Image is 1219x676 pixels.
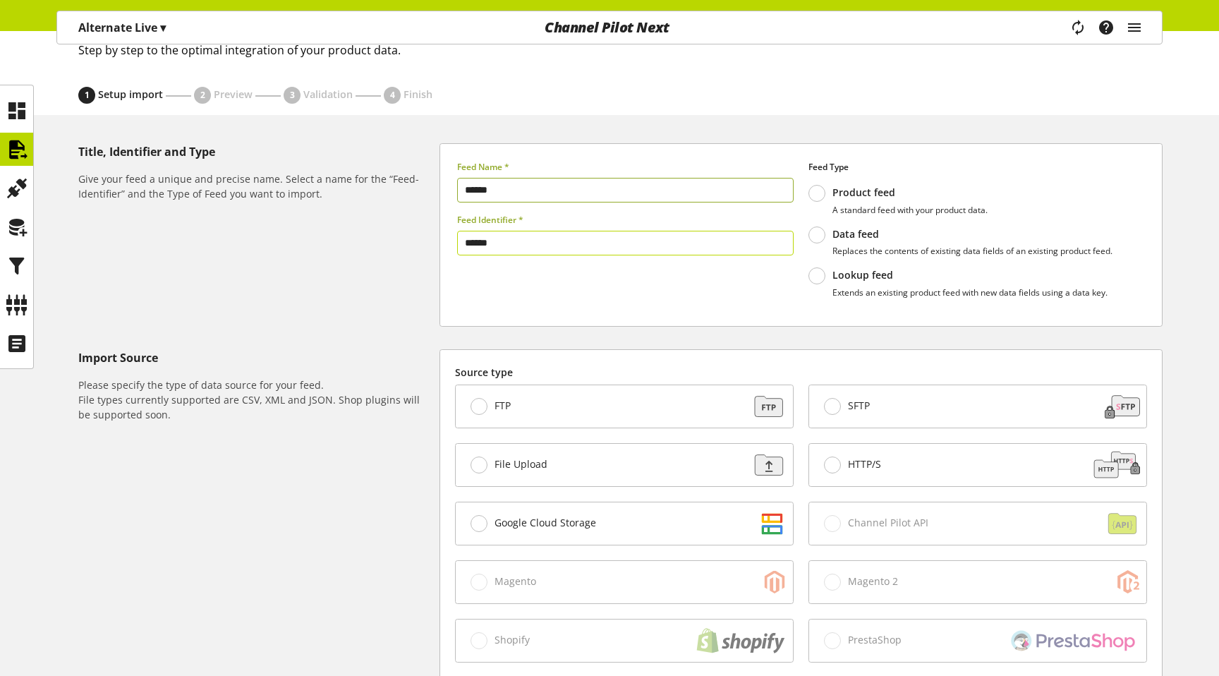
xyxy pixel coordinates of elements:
p: Data feed [832,228,1112,241]
span: Finish [404,87,432,101]
span: FTP [495,399,511,412]
span: Preview [214,87,253,101]
h6: Please specify the type of data source for your feed. File types currently supported are CSV, XML... [78,378,434,422]
span: Validation [303,87,353,101]
label: Source type [455,365,1147,380]
img: 1a078d78c93edf123c3bc3fa7bc6d87d.svg [1094,392,1144,421]
span: SFTP [848,399,870,412]
span: 3 [290,89,295,102]
span: 2 [200,89,205,102]
p: Alternate Live [78,19,166,36]
span: Feed Name * [457,161,509,173]
h5: Import Source [78,349,434,366]
h5: Title, Identifier and Type [78,143,434,160]
p: Replaces the contents of existing data fields of an existing product feed. [832,246,1112,256]
nav: main navigation [56,11,1163,44]
label: Feed Type [808,161,1145,174]
h6: Give your feed a unique and precise name. Select a name for the “Feed-Identifier” and the Type of... [78,171,434,201]
span: HTTP/S [848,458,881,471]
img: f3ac9b204b95d45582cf21fad1a323cf.svg [741,451,790,479]
img: d2dddd6c468e6a0b8c3bb85ba935e383.svg [741,509,790,538]
span: ▾ [160,20,166,35]
span: Feed Identifier * [457,214,523,226]
span: Setup import [98,87,163,101]
span: 1 [85,89,90,102]
span: 4 [390,89,395,102]
img: cbdcb026b331cf72755dc691680ce42b.svg [1090,451,1144,479]
p: Product feed [832,186,988,199]
p: A standard feed with your product data. [832,205,988,215]
h2: Step by step to the optimal integration of your product data. [78,42,1163,59]
span: File Upload [495,458,547,471]
p: Extends an existing product feed with new data fields using a data key. [832,287,1108,298]
span: Google Cloud Storage [495,517,596,529]
p: Lookup feed [832,269,1108,282]
img: 88a670171dbbdb973a11352c4ab52784.svg [741,392,790,421]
